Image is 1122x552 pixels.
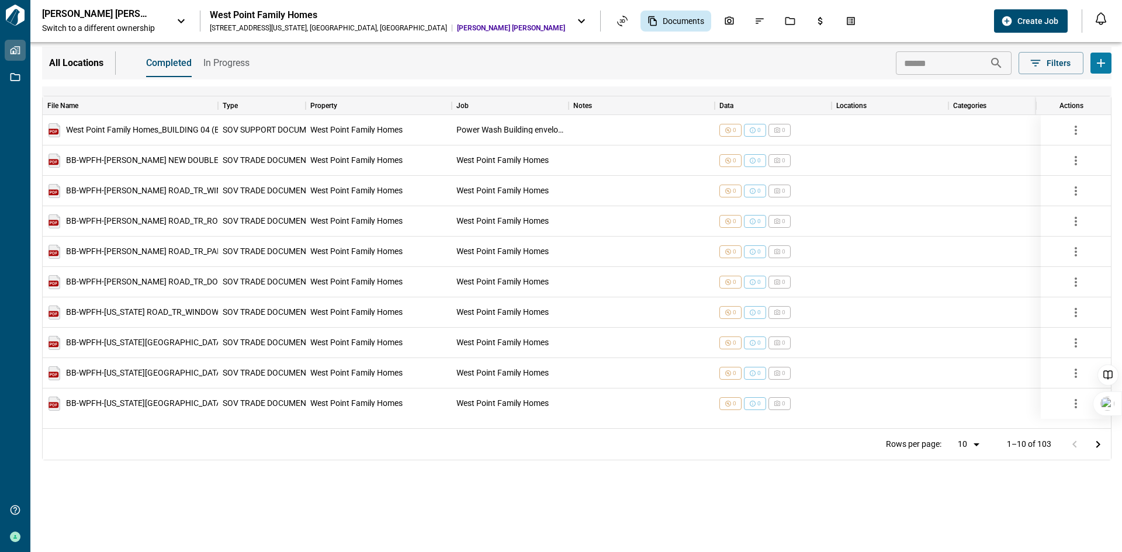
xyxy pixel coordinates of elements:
[782,309,785,316] span: 0
[146,57,192,69] span: Completed
[456,126,564,134] div: Power Wash Building envelope - B 229
[66,278,248,286] span: BB-WPFH-[PERSON_NAME] ROAD_TR_DOORS.pdf
[66,248,244,255] span: BB-WPFH-[PERSON_NAME] ROAD_TR_PAINT.pdf
[733,218,736,225] span: 0
[42,22,165,34] span: Switch to a different ownership
[757,339,761,346] span: 0
[994,9,1068,33] button: Create Job
[733,279,736,286] span: 0
[66,369,236,377] span: BB-WPFH-[US_STATE][GEOGRAPHIC_DATA]pdf
[715,96,832,115] div: Data
[782,127,785,134] span: 0
[210,9,565,21] div: West Point Family Homes
[456,278,549,286] div: West Point Family Homes
[223,157,311,164] span: SOV TRADE DOCUMENT
[223,248,311,255] span: SOV TRADE DOCUMENT
[223,217,311,225] span: SOV TRADE DOCUMENT
[757,400,761,407] span: 0
[1092,9,1110,28] button: Open notification feed
[782,279,785,286] span: 0
[456,308,549,316] div: West Point Family Homes
[839,11,863,31] div: Takeoff Center
[1019,52,1083,74] button: Filters
[456,187,549,195] div: West Point Family Homes
[778,11,802,31] div: Jobs
[757,157,761,164] span: 0
[456,400,549,407] div: West Point Family Homes
[953,436,981,453] div: 10
[733,370,736,377] span: 0
[719,96,733,115] div: Data
[310,400,403,407] div: West Point Family Homes
[310,217,403,225] div: West Point Family Homes
[456,339,549,346] div: West Point Family Homes
[66,308,238,316] span: BB-WPFH-[US_STATE] ROAD_TR_WINDOWS.pdf
[306,96,452,115] div: Property
[42,8,147,20] p: [PERSON_NAME] [PERSON_NAME]
[757,248,761,255] span: 0
[717,11,742,31] div: Photos
[1090,53,1111,74] button: Upload documents
[223,278,311,286] span: SOV TRADE DOCUMENT
[310,248,403,255] div: West Point Family Homes
[757,309,761,316] span: 0
[456,157,549,164] div: West Point Family Homes
[456,96,469,115] div: Job
[573,96,592,115] div: Notes
[43,96,218,115] div: File Name
[457,23,565,33] span: [PERSON_NAME] [PERSON_NAME]
[223,187,311,195] span: SOV TRADE DOCUMENT
[78,98,95,114] button: Sort
[310,157,403,164] div: West Point Family Homes
[310,278,403,286] div: West Point Family Homes
[832,96,948,115] div: Locations
[782,400,785,407] span: 0
[782,339,785,346] span: 0
[1047,57,1071,69] span: Filters
[747,11,772,31] div: Issues & Info
[210,23,447,33] div: [STREET_ADDRESS][US_STATE] , [GEOGRAPHIC_DATA] , [GEOGRAPHIC_DATA]
[223,96,238,115] div: Type
[49,56,103,70] p: All Locations
[456,248,549,255] div: West Point Family Homes
[456,217,549,225] div: West Point Family Homes
[663,15,704,27] span: Documents
[733,309,736,316] span: 0
[757,188,761,195] span: 0
[569,96,715,115] div: Notes
[733,248,736,255] span: 0
[757,370,761,377] span: 0
[782,370,785,377] span: 0
[953,96,986,115] div: Categories
[66,217,242,225] span: BB-WPFH-[PERSON_NAME] ROAD_TR_ROOF.pdf
[218,96,306,115] div: Type
[203,57,250,69] span: In Progress
[310,96,337,115] div: Property
[782,188,785,195] span: 0
[782,218,785,225] span: 0
[782,248,785,255] span: 0
[733,339,736,346] span: 0
[886,440,941,448] p: Rows per page:
[66,126,400,134] span: West Point Family Homes_BUILDING 04 (BUILDING)_B-001 - DB_EXTERIOR ELEVATIONS.pdf
[640,11,711,32] div: Documents
[223,339,311,346] span: SOV TRADE DOCUMENT
[1059,96,1083,115] div: Actions
[1086,433,1110,456] button: Go to next page
[47,96,78,115] div: File Name
[310,308,403,316] div: West Point Family Homes
[836,96,867,115] div: Locations
[733,157,736,164] span: 0
[1036,96,1106,115] div: Actions
[610,11,635,31] div: Asset View
[238,98,254,114] button: Sort
[808,11,833,31] div: Budgets
[66,157,293,164] span: BB-WPFH-[PERSON_NAME] NEW DOUBLES_TR_WINDOWS.pdf
[733,400,736,407] span: 0
[757,218,761,225] span: 0
[452,96,569,115] div: Job
[223,369,311,377] span: SOV TRADE DOCUMENT
[66,339,236,346] span: BB-WPFH-[US_STATE][GEOGRAPHIC_DATA]pdf
[66,400,236,407] span: BB-WPFH-[US_STATE][GEOGRAPHIC_DATA]pdf
[223,126,321,134] span: SOV SUPPORT DOCUMENT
